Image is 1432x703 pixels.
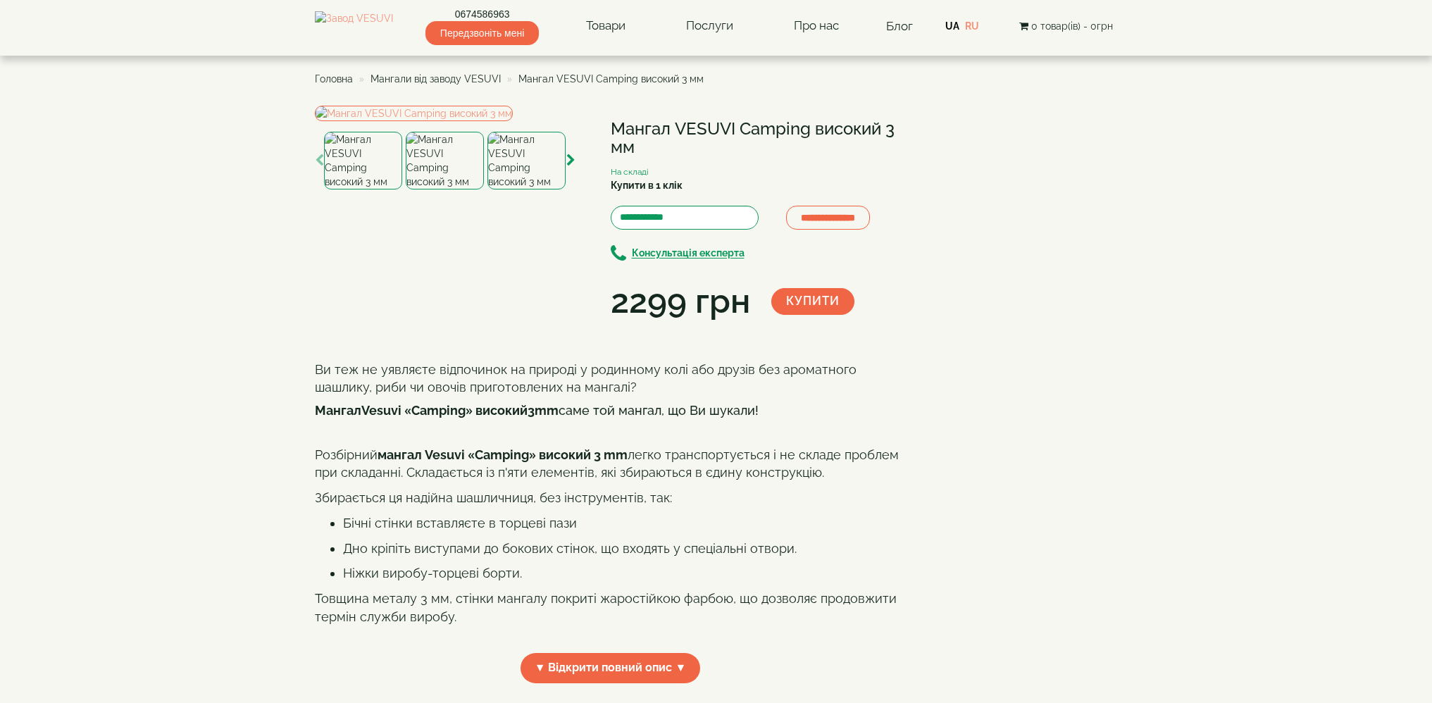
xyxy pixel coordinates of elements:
[1031,20,1113,32] span: 0 товар(ів) - 0грн
[425,21,539,45] span: Передзвоніть мені
[559,403,759,418] span: саме той мангал, що Ви шукали!
[611,167,649,177] small: На складі
[886,19,913,33] a: Блог
[611,120,907,157] h1: Мангал VESUVI Camping високий 3 мм
[518,73,704,85] span: Мангал VESUVI Camping високий 3 мм
[315,106,513,121] img: Мангал VESUVI Camping високий 3 мм
[965,20,979,32] a: RU
[487,132,566,189] img: Мангал VESUVI Camping високий 3 мм
[528,403,535,418] span: 3
[315,403,528,418] b: Vesuvi «Camping» високий
[425,7,539,21] a: 0674586963
[315,590,907,626] p: Товщина металу 3 мм, стінки мангалу покриті жаростійкою фарбою, що дозволяє продовжити термін слу...
[315,446,907,482] p: Розбірний легко транспортується і не складе проблем при складанні. Складається із п'яти елементів...
[324,132,402,189] img: Мангал VESUVI Camping високий 3 мм
[611,278,750,325] div: 2299 грн
[521,653,701,683] span: ▼ Відкрити повний опис ▼
[945,20,959,32] a: UA
[315,73,353,85] a: Головна
[528,403,559,418] b: mm
[315,403,361,418] span: Мангал
[611,178,683,192] label: Купити в 1 клік
[672,10,747,42] a: Послуги
[378,447,628,462] b: мангал Vesuvi «Camping» високий 3 mm
[343,564,907,583] li: Ніжки виробу-торцеві борти.
[771,288,854,315] button: Купити
[343,540,907,558] li: Дно кріпіть виступами до бокових стінок, що входять у спеціальні отвори.
[1015,18,1117,34] button: 0 товар(ів) - 0грн
[371,73,501,85] a: Мангали від заводу VESUVI
[406,132,484,189] img: Мангал VESUVI Camping високий 3 мм
[632,248,745,259] b: Консультація експерта
[315,362,857,395] span: Ви теж не уявляєте відпочинок на природі у родинному колі або друзів без ароматного шашлику, риби...
[315,11,393,41] img: Завод VESUVI
[572,10,640,42] a: Товари
[315,489,907,507] p: Збирається ця надійна шашличниця, без інструментів, так:
[343,514,907,533] li: Бічні стінки вставляєте в торцеві пази
[780,10,853,42] a: Про нас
